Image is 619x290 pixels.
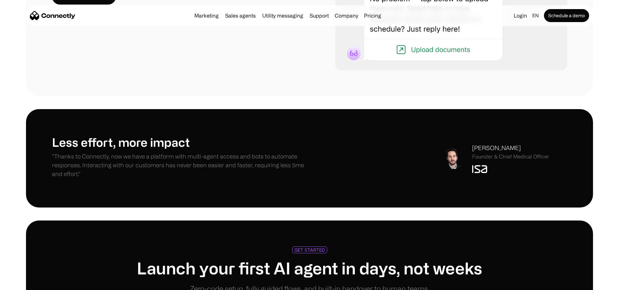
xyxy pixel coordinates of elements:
[335,11,358,20] div: Company
[6,278,39,288] aside: Language selected: English
[511,11,530,20] a: Login
[361,13,384,18] a: Pricing
[532,11,539,20] div: en
[13,279,39,288] ul: Language list
[192,13,221,18] a: Marketing
[137,258,482,278] h1: Launch your first AI agent in days, not weeks
[544,9,589,22] a: Schedule a demo
[333,11,360,20] div: Company
[294,247,325,252] div: GET STARTED
[52,135,310,149] h1: Less effort, more impact
[472,154,549,160] div: Founder & Chief Medical Officer
[307,13,331,18] a: Support
[30,11,75,20] a: home
[260,13,306,18] a: Utility messaging
[472,144,549,152] div: [PERSON_NAME]
[530,11,543,20] div: en
[223,13,258,18] a: Sales agents
[52,152,310,178] p: "Thanks to Connectly, now we have a platform with multi-agent access and bots to automate respons...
